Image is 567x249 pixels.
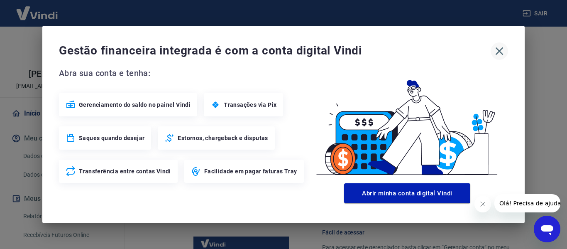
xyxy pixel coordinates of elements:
[59,42,491,59] span: Gestão financeira integrada é com a conta digital Vindi
[474,196,491,212] iframe: Fechar mensagem
[534,216,560,242] iframe: Botão para abrir a janela de mensagens
[5,6,70,12] span: Olá! Precisa de ajuda?
[59,67,306,80] span: Abra sua conta e tenha:
[306,67,508,180] img: Good Billing
[79,167,171,175] span: Transferência entre contas Vindi
[178,134,268,142] span: Estornos, chargeback e disputas
[79,134,144,142] span: Saques quando desejar
[204,167,297,175] span: Facilidade em pagar faturas Tray
[344,183,470,203] button: Abrir minha conta digital Vindi
[79,101,191,109] span: Gerenciamento do saldo no painel Vindi
[224,101,276,109] span: Transações via Pix
[494,194,560,212] iframe: Mensagem da empresa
